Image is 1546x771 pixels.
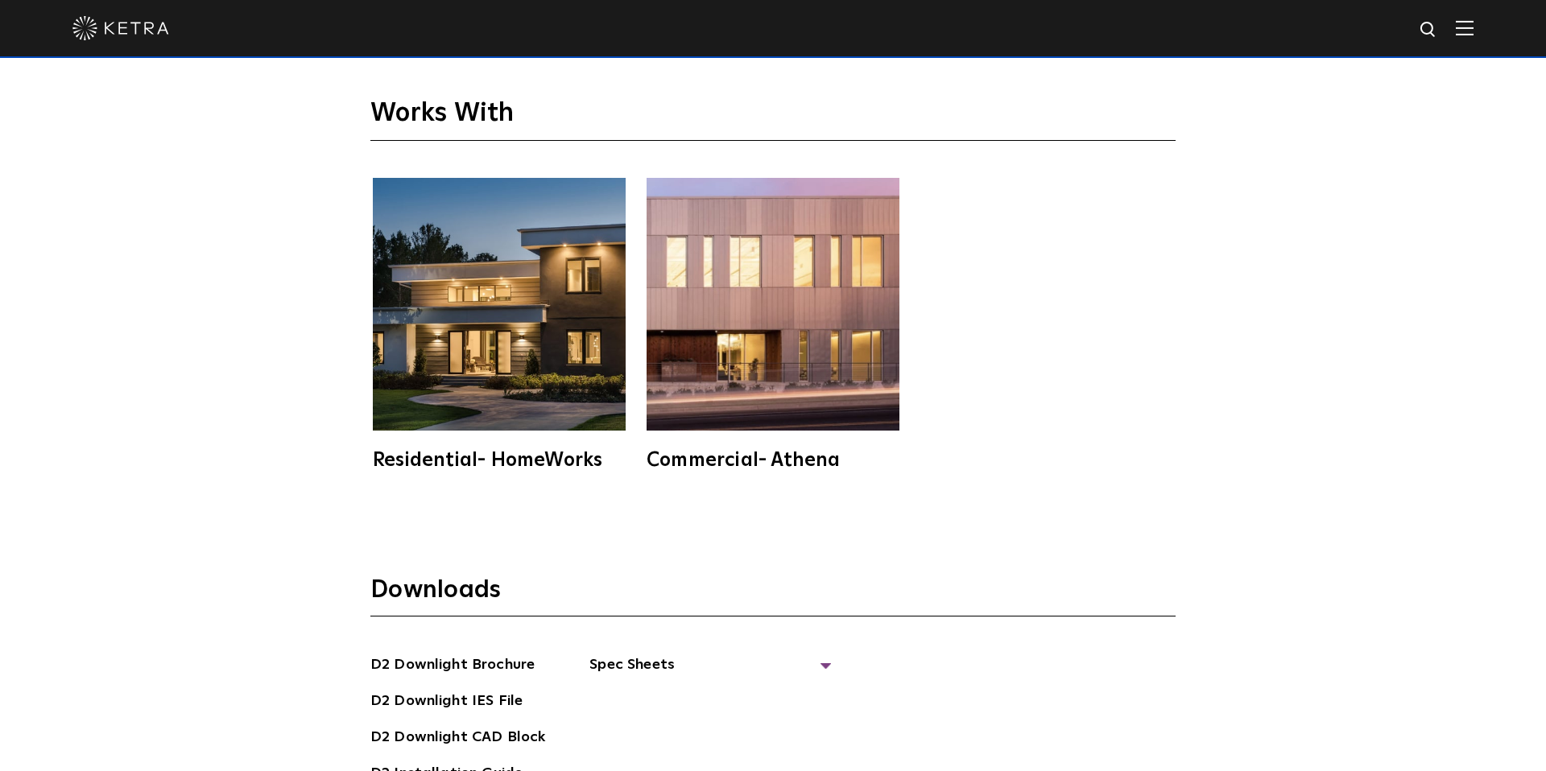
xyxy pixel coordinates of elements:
div: Commercial- Athena [647,451,899,470]
a: D2 Downlight CAD Block [370,726,545,752]
a: Commercial- Athena [644,178,902,470]
span: Spec Sheets [589,653,831,689]
img: ketra-logo-2019-white [72,16,169,40]
a: Residential- HomeWorks [370,178,628,470]
h3: Works With [370,97,1176,142]
img: Hamburger%20Nav.svg [1456,20,1474,35]
div: Residential- HomeWorks [373,451,626,470]
a: D2 Downlight Brochure [370,653,535,679]
img: homeworks_hero [373,178,626,431]
img: athena-square [647,178,899,431]
img: search icon [1419,20,1439,40]
a: D2 Downlight IES File [370,690,523,715]
h3: Downloads [370,575,1176,616]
